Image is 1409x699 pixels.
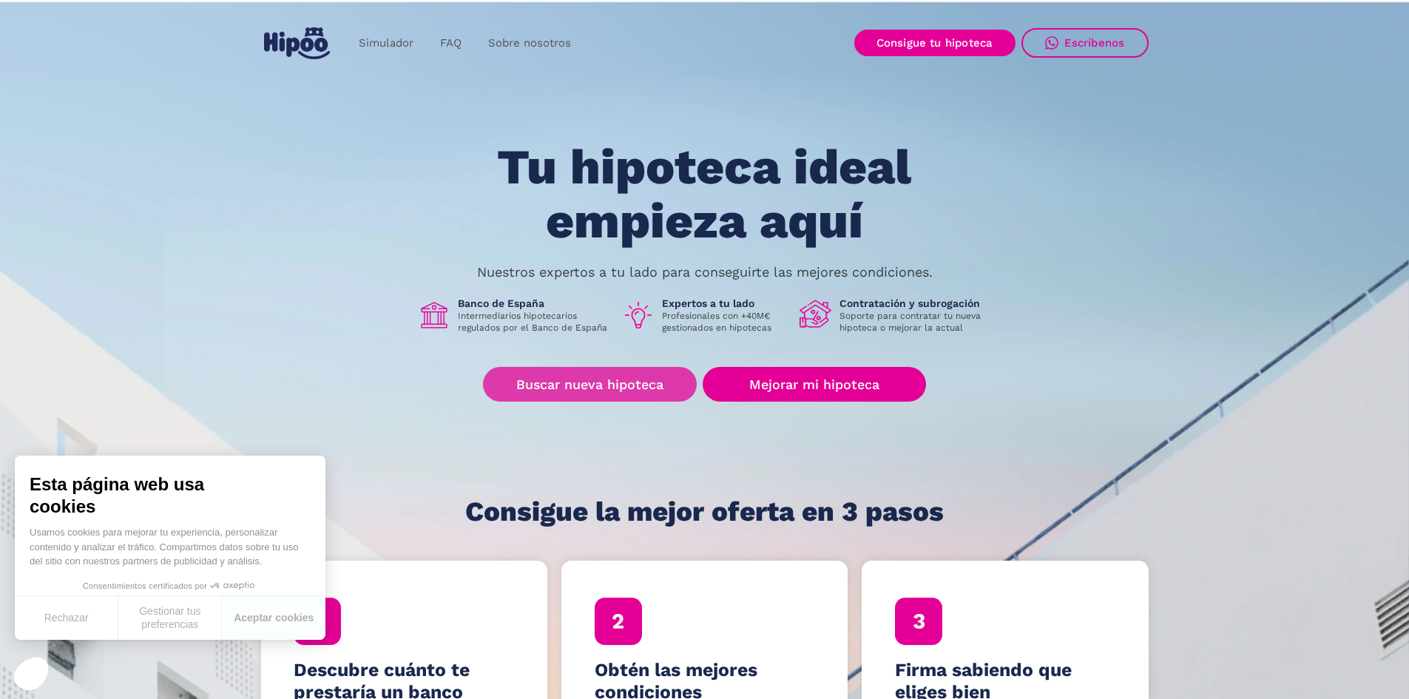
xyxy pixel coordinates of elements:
a: Escríbenos [1021,28,1149,58]
p: Intermediarios hipotecarios regulados por el Banco de España [458,310,610,334]
p: Profesionales con +40M€ gestionados en hipotecas [662,310,788,334]
h1: Contratación y subrogación [839,297,992,310]
div: Escríbenos [1064,36,1125,50]
a: Consigue tu hipoteca [854,30,1016,56]
a: FAQ [427,29,475,58]
a: Mejorar mi hipoteca [703,367,925,402]
a: Buscar nueva hipoteca [483,367,697,402]
h1: Banco de España [458,297,610,310]
a: home [261,21,334,65]
a: Sobre nosotros [475,29,584,58]
a: Simulador [345,29,427,58]
h1: Expertos a tu lado [662,297,788,310]
p: Nuestros expertos a tu lado para conseguirte las mejores condiciones. [477,266,933,278]
h1: Consigue la mejor oferta en 3 pasos [465,497,944,527]
p: Soporte para contratar tu nueva hipoteca o mejorar la actual [839,310,992,334]
h1: Tu hipoteca ideal empieza aquí [424,141,984,248]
